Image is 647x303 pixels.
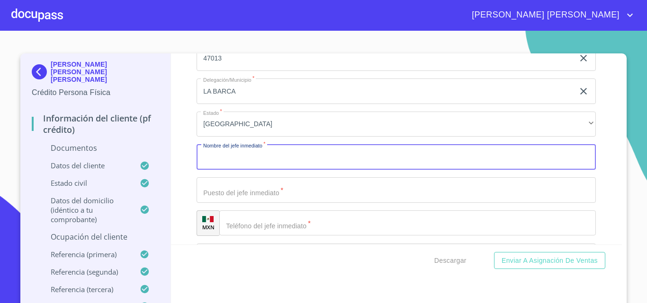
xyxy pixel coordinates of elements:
p: Ocupación del Cliente [32,232,159,242]
p: Documentos [32,143,159,153]
button: account of current user [465,8,636,23]
p: Referencia (tercera) [32,285,140,294]
span: Enviar a Asignación de Ventas [502,255,598,267]
button: Descargar [431,252,470,269]
p: Estado Civil [32,178,140,188]
div: [PERSON_NAME] [PERSON_NAME] [PERSON_NAME] [32,61,159,87]
p: Información del cliente (PF crédito) [32,113,159,135]
div: [GEOGRAPHIC_DATA] [197,112,596,137]
p: Crédito Persona Física [32,87,159,98]
span: [PERSON_NAME] [PERSON_NAME] [465,8,624,23]
p: MXN [202,224,215,231]
p: Referencia (primera) [32,250,140,259]
button: clear input [578,86,589,97]
span: Descargar [434,255,467,267]
p: Datos del domicilio (idéntico a tu comprobante) [32,196,140,224]
p: Datos del cliente [32,161,140,170]
button: clear input [578,52,589,64]
p: [PERSON_NAME] [PERSON_NAME] [PERSON_NAME] [51,61,159,83]
img: R93DlvwvvjP9fbrDwZeCRYBHk45OWMq+AAOlFVsxT89f82nwPLnD58IP7+ANJEaWYhP0Tx8kkA0WlQMPQsAAgwAOmBj20AXj6... [202,216,214,223]
img: Docupass spot blue [32,64,51,79]
p: Referencia (segunda) [32,267,140,277]
button: Enviar a Asignación de Ventas [494,252,605,269]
